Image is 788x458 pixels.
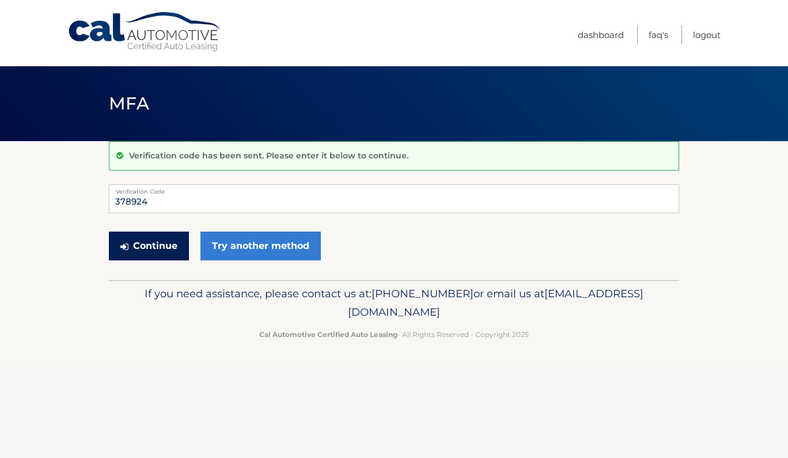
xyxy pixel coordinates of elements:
[372,287,473,300] span: [PHONE_NUMBER]
[116,285,672,321] p: If you need assistance, please contact us at: or email us at
[348,287,643,319] span: [EMAIL_ADDRESS][DOMAIN_NAME]
[109,184,679,213] input: Verification Code
[578,25,624,44] a: Dashboard
[200,232,321,260] a: Try another method
[649,25,668,44] a: FAQ's
[67,12,223,52] a: Cal Automotive
[109,232,189,260] button: Continue
[259,330,397,339] strong: Cal Automotive Certified Auto Leasing
[116,328,672,340] p: - All Rights Reserved - Copyright 2025
[693,25,721,44] a: Logout
[109,184,679,194] label: Verification Code
[109,93,149,114] span: MFA
[129,150,408,161] p: Verification code has been sent. Please enter it below to continue.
